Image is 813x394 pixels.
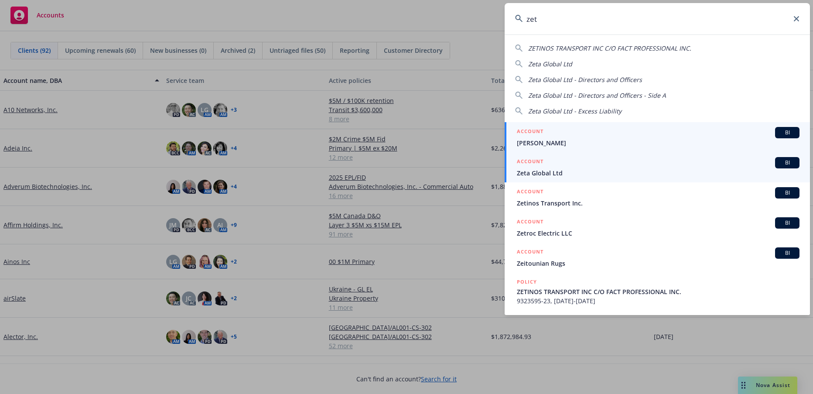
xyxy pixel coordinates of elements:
[517,247,543,258] h5: ACCOUNT
[517,168,799,178] span: Zeta Global Ltd
[517,187,543,198] h5: ACCOUNT
[779,189,796,197] span: BI
[528,60,572,68] span: Zeta Global Ltd
[505,182,810,212] a: ACCOUNTBIZetinos Transport Inc.
[517,138,799,147] span: [PERSON_NAME]
[505,3,810,34] input: Search...
[517,127,543,137] h5: ACCOUNT
[505,273,810,310] a: POLICYZETINOS TRANSPORT INC C/O FACT PROFESSIONAL INC.9323595-23, [DATE]-[DATE]
[779,159,796,167] span: BI
[779,249,796,257] span: BI
[528,44,691,52] span: ZETINOS TRANSPORT INC C/O FACT PROFESSIONAL INC.
[517,199,799,208] span: Zetinos Transport Inc.
[517,229,799,238] span: Zetroc Electric LLC
[528,107,622,115] span: Zeta Global Ltd - Excess Liability
[779,129,796,137] span: BI
[528,75,642,84] span: Zeta Global Ltd - Directors and Officers
[528,91,666,99] span: Zeta Global Ltd - Directors and Officers - Side A
[517,217,543,228] h5: ACCOUNT
[517,259,799,268] span: Zeitounian Rugs
[505,212,810,243] a: ACCOUNTBIZetroc Electric LLC
[779,219,796,227] span: BI
[517,296,799,305] span: 9323595-23, [DATE]-[DATE]
[505,122,810,152] a: ACCOUNTBI[PERSON_NAME]
[517,278,537,286] h5: POLICY
[505,243,810,273] a: ACCOUNTBIZeitounian Rugs
[505,152,810,182] a: ACCOUNTBIZeta Global Ltd
[517,157,543,168] h5: ACCOUNT
[517,287,799,296] span: ZETINOS TRANSPORT INC C/O FACT PROFESSIONAL INC.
